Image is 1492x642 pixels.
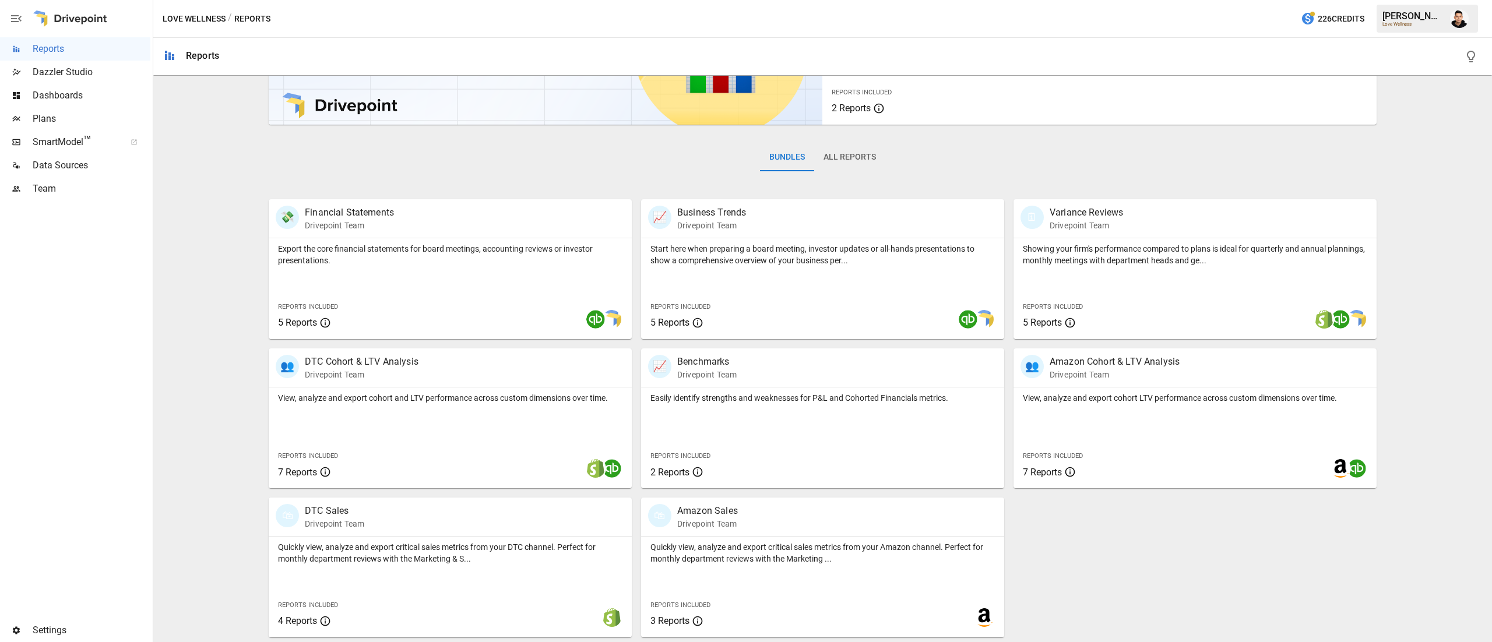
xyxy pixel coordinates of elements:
span: 5 Reports [650,317,689,328]
span: Reports Included [650,452,710,460]
div: 📈 [648,206,671,229]
span: Data Sources [33,158,150,172]
p: View, analyze and export cohort and LTV performance across custom dimensions over time. [278,392,622,404]
p: Quickly view, analyze and export critical sales metrics from your DTC channel. Perfect for monthl... [278,541,622,565]
button: Bundles [760,143,814,171]
div: 👥 [276,355,299,378]
div: 💸 [276,206,299,229]
p: Drivepoint Team [1050,369,1180,380]
p: DTC Sales [305,504,364,518]
p: Start here when preparing a board meeting, investor updates or all-hands presentations to show a ... [650,243,995,266]
div: 📈 [648,355,671,378]
span: Dashboards [33,89,150,103]
span: Reports Included [278,601,338,609]
p: Showing your firm's performance compared to plans is ideal for quarterly and annual plannings, mo... [1023,243,1367,266]
p: Drivepoint Team [677,518,738,530]
img: smart model [975,310,994,329]
img: shopify [603,608,621,627]
img: amazon [1331,459,1350,478]
span: 4 Reports [278,615,317,626]
button: Love Wellness [163,12,226,26]
p: Benchmarks [677,355,737,369]
p: DTC Cohort & LTV Analysis [305,355,418,369]
p: Business Trends [677,206,746,220]
span: Reports Included [1023,452,1083,460]
span: 7 Reports [1023,467,1062,478]
span: ™ [83,133,92,148]
div: 👥 [1021,355,1044,378]
span: Reports Included [1023,303,1083,311]
button: 226Credits [1296,8,1369,30]
p: Easily identify strengths and weaknesses for P&L and Cohorted Financials metrics. [650,392,995,404]
span: Reports Included [278,303,338,311]
button: All Reports [814,143,885,171]
img: shopify [1315,310,1333,329]
span: SmartModel [33,135,118,149]
img: quickbooks [959,310,977,329]
button: Francisco Sanchez [1443,2,1476,35]
p: Amazon Cohort & LTV Analysis [1050,355,1180,369]
p: Amazon Sales [677,504,738,518]
span: Dazzler Studio [33,65,150,79]
span: 5 Reports [278,317,317,328]
p: Drivepoint Team [1050,220,1123,231]
span: 3 Reports [650,615,689,626]
span: Reports Included [650,303,710,311]
div: [PERSON_NAME] [1382,10,1443,22]
img: smart model [1347,310,1366,329]
p: Drivepoint Team [305,220,394,231]
p: Quickly view, analyze and export critical sales metrics from your Amazon channel. Perfect for mon... [650,541,995,565]
div: 🗓 [1021,206,1044,229]
p: View, analyze and export cohort LTV performance across custom dimensions over time. [1023,392,1367,404]
p: Variance Reviews [1050,206,1123,220]
p: Financial Statements [305,206,394,220]
img: quickbooks [603,459,621,478]
span: Reports Included [278,452,338,460]
span: 2 Reports [832,103,871,114]
span: Reports Included [650,601,710,609]
img: quickbooks [1347,459,1366,478]
span: Team [33,182,150,196]
p: Drivepoint Team [305,518,364,530]
img: quickbooks [586,310,605,329]
img: quickbooks [1331,310,1350,329]
span: Settings [33,623,150,637]
img: shopify [586,459,605,478]
div: Reports [186,50,219,61]
span: 7 Reports [278,467,317,478]
div: Love Wellness [1382,22,1443,27]
span: Reports [33,42,150,56]
img: smart model [603,310,621,329]
img: amazon [975,608,994,627]
p: Drivepoint Team [305,369,418,380]
p: Drivepoint Team [677,220,746,231]
p: Drivepoint Team [677,369,737,380]
span: Plans [33,112,150,126]
img: Francisco Sanchez [1450,9,1469,28]
span: Reports Included [832,89,892,96]
div: 🛍 [648,504,671,527]
p: Export the core financial statements for board meetings, accounting reviews or investor presentat... [278,243,622,266]
span: 5 Reports [1023,317,1062,328]
div: 🛍 [276,504,299,527]
div: / [228,12,232,26]
span: 226 Credits [1318,12,1364,26]
span: 2 Reports [650,467,689,478]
